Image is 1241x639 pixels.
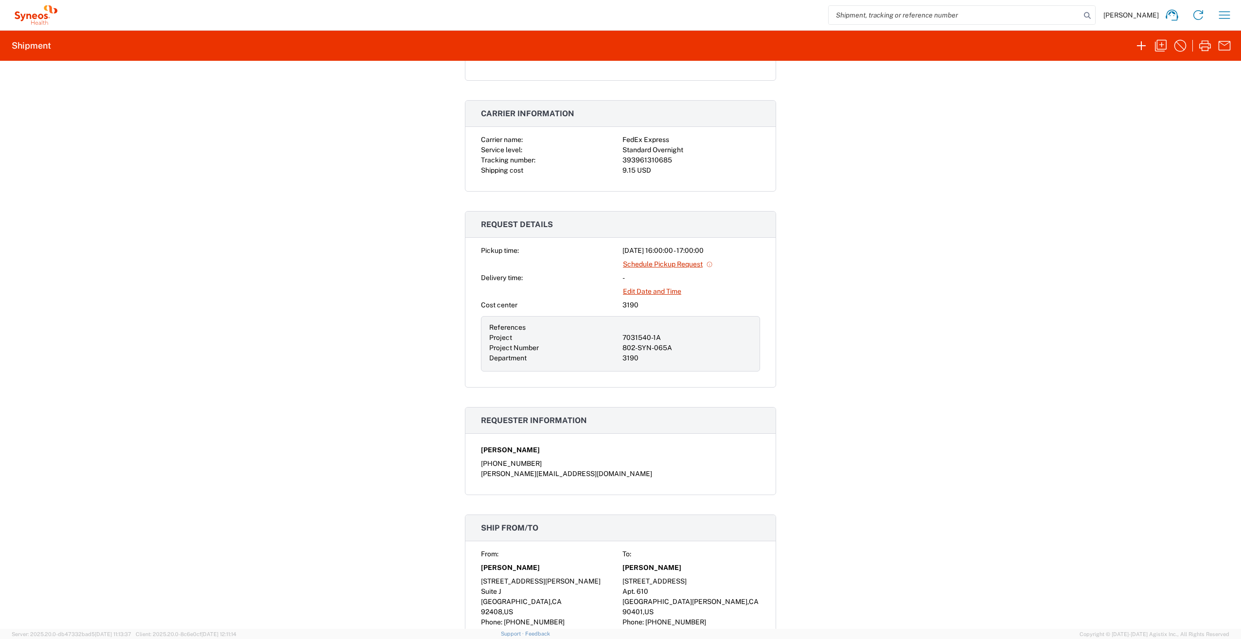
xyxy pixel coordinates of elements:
[622,576,760,586] div: [STREET_ADDRESS]
[622,333,752,343] div: 7031540-1A
[489,323,526,331] span: References
[1080,630,1229,639] span: Copyright © [DATE]-[DATE] Agistix Inc., All Rights Reserved
[622,353,752,363] div: 3190
[622,283,682,300] a: Edit Date and Time
[481,576,619,586] div: [STREET_ADDRESS][PERSON_NAME]
[481,274,523,282] span: Delivery time:
[481,416,587,425] span: Requester information
[201,631,236,637] span: [DATE] 12:11:14
[622,256,713,273] a: Schedule Pickup Request
[481,220,553,229] span: Request details
[550,598,552,605] span: ,
[481,247,519,254] span: Pickup time:
[622,135,760,145] div: FedEx Express
[481,459,760,469] div: [PHONE_NUMBER]
[136,631,236,637] span: Client: 2025.20.0-8c6e0cf
[481,550,498,558] span: From:
[622,165,760,176] div: 9.15 USD
[481,469,760,479] div: [PERSON_NAME][EMAIL_ADDRESS][DOMAIN_NAME]
[622,598,747,605] span: [GEOGRAPHIC_DATA][PERSON_NAME]
[622,628,649,636] span: Tax info:
[504,608,513,616] span: US
[525,631,550,637] a: Feedback
[481,301,517,309] span: Cost center
[622,586,760,597] div: Apt. 610
[1103,11,1159,19] span: [PERSON_NAME]
[644,608,654,616] span: US
[622,155,760,165] div: 393961310685
[489,333,619,343] div: Project
[645,618,706,626] span: [PHONE_NUMBER]
[747,598,749,605] span: ,
[481,563,540,573] span: [PERSON_NAME]
[481,618,502,626] span: Phone:
[622,608,643,616] span: 90401
[12,631,131,637] span: Server: 2025.20.0-db47332bad5
[481,156,535,164] span: Tracking number:
[481,523,538,532] span: Ship from/to
[489,353,619,363] div: Department
[481,608,502,616] span: 92408
[622,273,760,283] div: -
[481,598,550,605] span: [GEOGRAPHIC_DATA]
[622,618,644,626] span: Phone:
[481,166,523,174] span: Shipping cost
[622,343,752,353] div: 802-SYN-065A
[622,246,760,256] div: [DATE] 16:00:00 - 17:00:00
[481,146,522,154] span: Service level:
[481,136,523,143] span: Carrier name:
[489,343,619,353] div: Project Number
[749,598,759,605] span: CA
[481,586,619,597] div: Suite J
[622,563,681,573] span: [PERSON_NAME]
[622,300,760,310] div: 3190
[95,631,131,637] span: [DATE] 11:13:37
[552,598,562,605] span: CA
[12,40,51,52] h2: Shipment
[622,145,760,155] div: Standard Overnight
[501,631,525,637] a: Support
[481,445,540,455] span: [PERSON_NAME]
[502,608,504,616] span: ,
[481,109,574,118] span: Carrier information
[504,618,565,626] span: [PHONE_NUMBER]
[643,608,644,616] span: ,
[829,6,1081,24] input: Shipment, tracking or reference number
[481,628,507,636] span: Tax info:
[622,550,631,558] span: To:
